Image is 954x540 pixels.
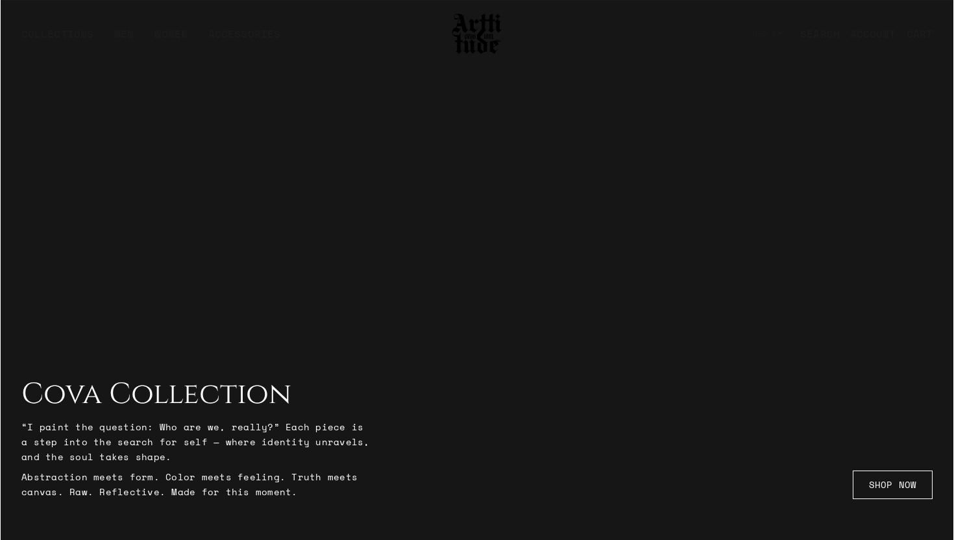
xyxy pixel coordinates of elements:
button: USD $ [744,19,790,48]
div: ACCESSORIES [208,26,280,52]
a: WOMEN [154,26,188,52]
span: USD $ [752,29,777,39]
div: CART [907,26,933,42]
p: Abstraction meets form. Color meets feeling. Truth meets canvas. Raw. Reflective. Made for this m... [21,469,372,499]
a: SHOP NOW [853,471,933,499]
a: SEARCH [790,21,840,47]
p: “I paint the question: Who are we, really?” Each piece is a step into the search for self — where... [21,419,372,464]
ul: Main navigation [11,26,291,52]
a: ACCOUNT [840,21,896,47]
img: Arttitude [451,12,503,56]
a: MEN [114,26,134,52]
h2: Cova Collection [21,378,372,411]
a: Open cart [896,21,933,47]
div: COLLECTIONS [21,26,93,52]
